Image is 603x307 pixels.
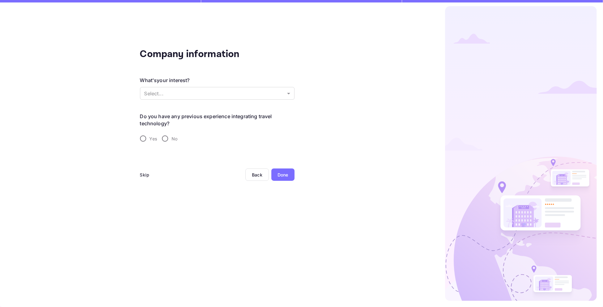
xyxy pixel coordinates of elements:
img: logo [445,6,597,301]
div: Company information [140,47,264,62]
p: Select... [144,90,285,97]
div: travel-experience [140,132,295,145]
span: No [172,135,177,142]
div: What's your interest? [140,77,190,84]
legend: Do you have any previous experience integrating travel technology? [140,113,295,127]
div: Skip [140,172,150,178]
span: Yes [150,135,157,142]
div: Back [252,172,262,177]
div: Done [278,172,288,178]
div: Without label [140,87,295,100]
